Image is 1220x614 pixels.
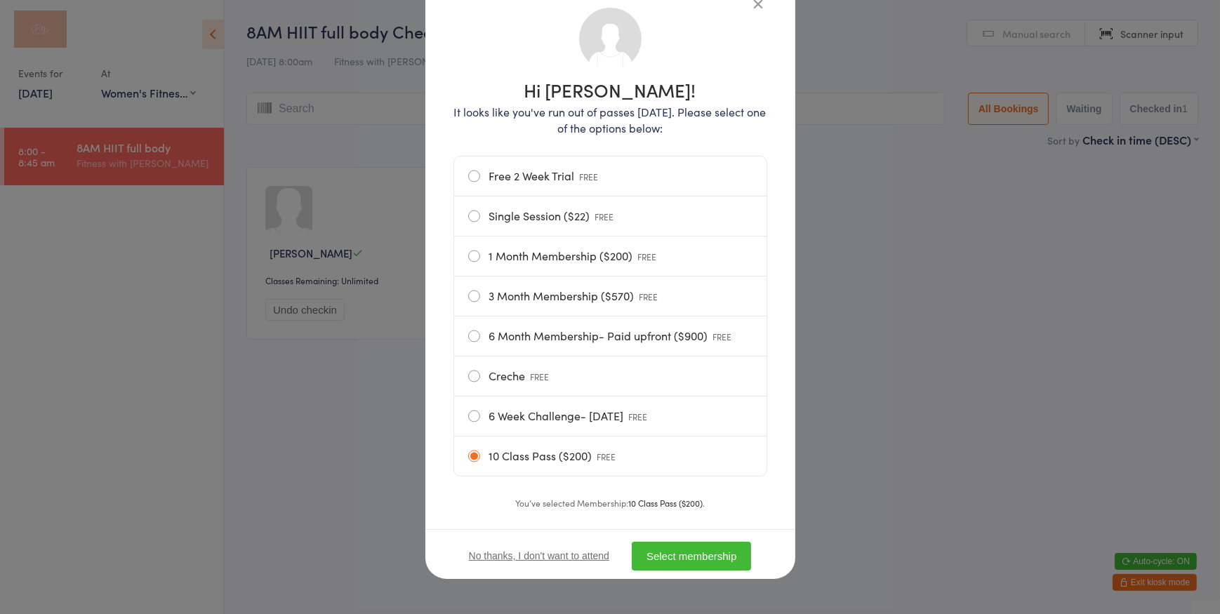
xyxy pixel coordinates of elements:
label: Free 2 Week Trial [468,156,752,196]
span: FREE [597,451,616,462]
p: It looks like you've run out of passes [DATE]. Please select one of the options below: [453,104,767,136]
label: 1 Month Membership ($200) [468,236,752,276]
button: Select membership [632,542,751,570]
span: FREE [629,411,648,422]
h1: Hi [PERSON_NAME]! [453,81,767,99]
label: Creche [468,356,752,396]
span: FREE [713,331,732,342]
label: 10 Class Pass ($200) [468,436,752,476]
div: You’ve selected Membership: . [453,496,767,509]
span: FREE [638,251,657,262]
label: 6 Month Membership- Paid upfront ($900) [468,316,752,356]
span: FREE [531,371,550,382]
span: FREE [580,171,599,182]
strong: 10 Class Pass ($200) [628,497,703,509]
label: 6 Week Challenge- [DATE] [468,396,752,436]
img: no_photo.png [578,6,643,72]
span: FREE [639,291,658,302]
label: Single Session ($22) [468,196,752,236]
span: FREE [595,211,614,222]
label: 3 Month Membership ($570) [468,276,752,316]
button: No thanks, I don't want to attend [469,550,609,561]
